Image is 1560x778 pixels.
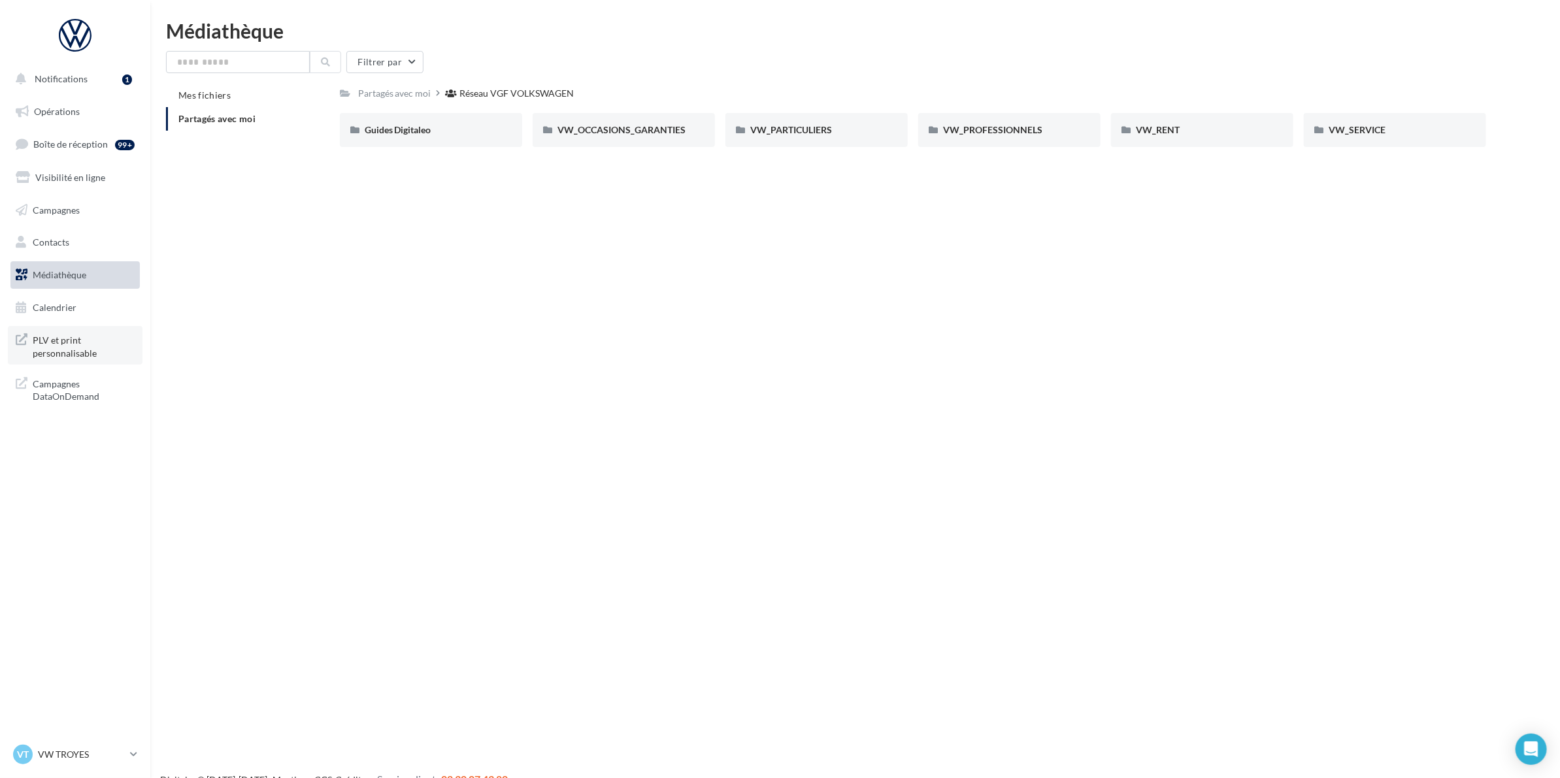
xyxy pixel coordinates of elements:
[460,87,574,100] div: Réseau VGF VOLKSWAGEN
[38,748,125,761] p: VW TROYES
[346,51,423,73] button: Filtrer par
[943,124,1042,135] span: VW_PROFESSIONNELS
[8,65,137,93] button: Notifications 1
[1516,734,1547,765] div: Open Intercom Messenger
[33,302,76,313] span: Calendrier
[557,124,686,135] span: VW_OCCASIONS_GARANTIES
[8,164,142,191] a: Visibilité en ligne
[33,375,135,403] span: Campagnes DataOnDemand
[358,87,431,100] div: Partagés avec moi
[33,138,108,150] span: Boîte de réception
[8,370,142,408] a: Campagnes DataOnDemand
[178,113,256,124] span: Partagés avec moi
[8,326,142,365] a: PLV et print personnalisable
[8,294,142,321] a: Calendrier
[17,748,29,761] span: VT
[34,106,80,117] span: Opérations
[33,331,135,359] span: PLV et print personnalisable
[8,197,142,224] a: Campagnes
[1329,124,1386,135] span: VW_SERVICE
[35,73,88,84] span: Notifications
[8,229,142,256] a: Contacts
[8,130,142,158] a: Boîte de réception99+
[166,21,1544,41] div: Médiathèque
[33,204,80,215] span: Campagnes
[122,74,132,85] div: 1
[1136,124,1180,135] span: VW_RENT
[10,742,140,767] a: VT VW TROYES
[33,269,86,280] span: Médiathèque
[35,172,105,183] span: Visibilité en ligne
[178,89,231,101] span: Mes fichiers
[8,261,142,289] a: Médiathèque
[8,98,142,125] a: Opérations
[750,124,832,135] span: VW_PARTICULIERS
[115,140,135,150] div: 99+
[33,236,69,248] span: Contacts
[365,124,431,135] span: Guides Digitaleo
